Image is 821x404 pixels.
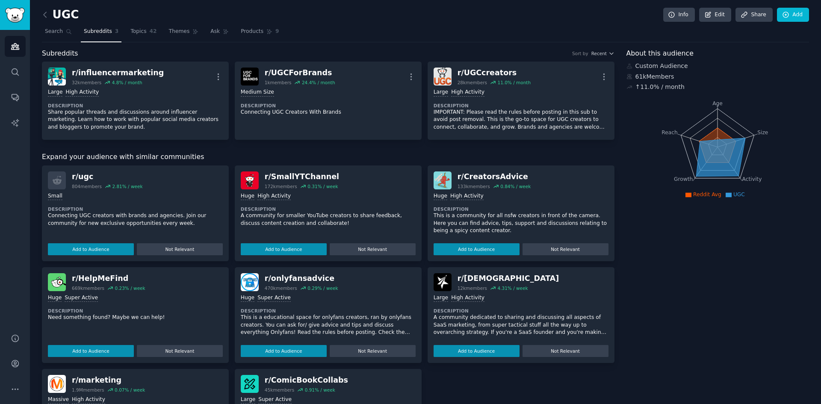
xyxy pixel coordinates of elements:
img: SaaSMarketing [434,273,452,291]
div: r/ UGCForBrands [265,68,335,78]
div: r/ HelpMeFind [72,273,145,284]
button: Not Relevant [330,345,416,357]
button: Add to Audience [434,243,520,255]
div: Super Active [257,294,291,302]
p: A community for smaller YouTube creators to share feedback, discuss content creation and collabor... [241,212,416,227]
div: Sort by [572,50,588,56]
button: Recent [591,50,614,56]
button: Not Relevant [330,243,416,255]
span: Subreddits [42,48,78,59]
a: Edit [699,8,731,22]
div: High Activity [257,192,291,201]
div: 1.9M members [72,387,104,393]
tspan: Activity [742,176,762,182]
div: 11.0 % / month [497,80,531,86]
tspan: Size [757,129,768,135]
span: UGC [733,192,745,198]
div: Huge [241,294,254,302]
button: Add to Audience [48,243,134,255]
div: High Activity [65,88,99,97]
span: About this audience [626,48,694,59]
div: 28k members [458,80,487,86]
div: 2.81 % / week [112,183,142,189]
dt: Description [434,308,608,314]
div: r/ marketing [72,375,145,386]
div: 669k members [72,285,104,291]
button: Add to Audience [241,345,327,357]
div: Custom Audience [626,62,809,71]
dt: Description [48,206,223,212]
img: onlyfansadvice [241,273,259,291]
dt: Description [434,103,608,109]
div: Large [48,88,62,97]
img: UGCcreators [434,68,452,86]
a: UGCForBrandsr/UGCForBrands1kmembers24.4% / monthMedium SizeDescriptionConnecting UGC Creators Wit... [235,62,422,140]
div: 45k members [265,387,294,393]
div: r/ influencermarketing [72,68,164,78]
a: UGCcreatorsr/UGCcreators28kmembers11.0% / monthLargeHigh ActivityDescriptionIMPORTANT: Please rea... [428,62,614,140]
div: High Activity [450,192,484,201]
div: 470k members [265,285,297,291]
div: 0.07 % / week [115,387,145,393]
img: UGCForBrands [241,68,259,86]
div: 4.8 % / month [112,80,142,86]
div: Huge [241,192,254,201]
div: 0.23 % / week [115,285,145,291]
span: 42 [150,28,157,35]
a: Topics42 [127,25,159,42]
dt: Description [48,308,223,314]
p: IMPORTANT: Please read the rules before posting in this sub to avoid post removal. This is the go... [434,109,608,131]
div: r/ SmallYTChannel [265,171,339,182]
p: Share popular threads and discussions around influencer marketing. Learn how to work with popular... [48,109,223,131]
span: Products [241,28,263,35]
div: Small [48,192,62,201]
div: 4.31 % / week [497,285,528,291]
div: r/ [DEMOGRAPHIC_DATA] [458,273,559,284]
span: Recent [591,50,607,56]
button: Not Relevant [523,243,608,255]
span: 9 [275,28,279,35]
img: GummySearch logo [5,8,25,23]
button: Add to Audience [241,243,327,255]
button: Add to Audience [48,345,134,357]
button: Not Relevant [523,345,608,357]
dt: Description [48,103,223,109]
div: Huge [48,294,62,302]
span: Ask [210,28,220,35]
dt: Description [434,206,608,212]
img: SmallYTChannel [241,171,259,189]
div: Large [241,396,255,404]
img: influencermarketing [48,68,66,86]
span: Expand your audience with similar communities [42,152,204,162]
img: HelpMeFind [48,273,66,291]
p: Connecting UGC creators with brands and agencies. Join our community for new exclusive opportunit... [48,212,223,227]
div: 32k members [72,80,101,86]
p: Connecting UGC Creators With Brands [241,109,416,116]
span: Themes [169,28,190,35]
p: Need something found? Maybe we can help! [48,314,223,321]
p: This is a educational space for onlyfans creators, ran by onlyfans creators. You can ask for/ giv... [241,314,416,336]
span: 3 [115,28,119,35]
div: r/ ComicBookCollabs [265,375,348,386]
div: r/ CreatorsAdvice [458,171,531,182]
tspan: Growth [674,176,693,182]
div: 133k members [458,183,490,189]
div: 1k members [265,80,292,86]
div: High Activity [451,88,484,97]
div: r/ onlyfansadvice [265,273,338,284]
div: 61k Members [626,72,809,81]
div: 0.31 % / week [307,183,338,189]
div: 0.84 % / week [500,183,531,189]
button: Not Relevant [137,345,223,357]
a: Share [735,8,772,22]
div: 172k members [265,183,297,189]
a: Ask [207,25,232,42]
h2: UGC [42,8,79,22]
a: Info [663,8,695,22]
dt: Description [241,103,416,109]
div: High Activity [451,294,484,302]
div: ↑ 11.0 % / month [635,83,685,91]
button: Add to Audience [434,345,520,357]
div: High Activity [72,396,105,404]
img: CreatorsAdvice [434,171,452,189]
